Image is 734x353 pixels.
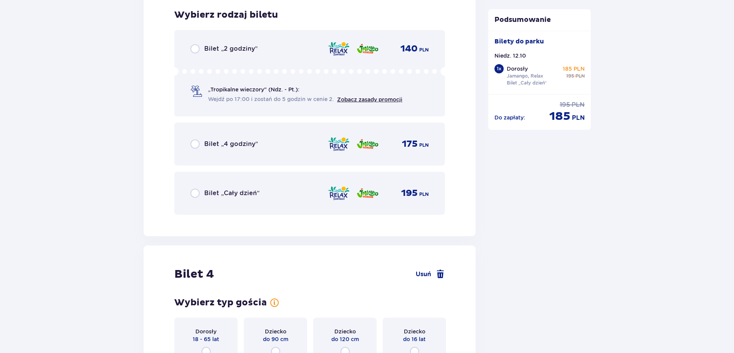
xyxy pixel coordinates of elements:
span: PLN [419,46,429,53]
span: Bilet „4 godziny” [204,140,258,148]
span: Bilet „Cały dzień” [204,189,260,197]
p: Podsumowanie [488,15,591,25]
span: Dziecko [334,328,356,335]
span: 195 [560,101,570,109]
span: Dziecko [265,328,286,335]
h2: Bilet 4 [174,267,214,282]
img: Relax [327,185,350,201]
img: Jamango [356,185,379,201]
p: Do zapłaty : [494,114,525,121]
span: PLN [575,73,585,80]
a: Zobacz zasady promocji [337,96,402,103]
p: 185 PLN [563,65,585,73]
span: PLN [572,114,585,122]
span: do 90 cm [263,335,288,343]
a: Usuń [416,270,445,279]
span: 195 [401,187,418,199]
span: Bilet „2 godziny” [204,45,258,53]
span: 195 [566,73,574,80]
span: do 120 cm [331,335,359,343]
img: Relax [327,41,350,57]
div: 1 x [494,64,504,73]
span: 18 - 65 lat [193,335,219,343]
span: 140 [400,43,418,55]
p: Dorosły [507,65,528,73]
span: PLN [419,191,429,198]
p: Bilety do parku [494,37,544,46]
span: do 16 lat [403,335,426,343]
span: 185 [549,109,570,124]
img: Jamango [356,41,379,57]
h3: Wybierz rodzaj biletu [174,9,278,21]
p: Jamango, Relax [507,73,543,80]
span: PLN [572,101,585,109]
img: Relax [327,136,350,152]
p: Bilet „Cały dzień” [507,80,547,86]
span: „Tropikalne wieczory" (Ndz. - Pt.): [208,86,299,93]
span: Wejdź po 17:00 i zostań do 5 godzin w cenie 2. [208,95,334,103]
img: Jamango [356,136,379,152]
span: Dorosły [195,328,217,335]
span: Dziecko [404,328,425,335]
span: 175 [402,138,418,150]
span: PLN [419,142,429,149]
p: Niedz. 12.10 [494,52,526,60]
h3: Wybierz typ gościa [174,297,267,308]
span: Usuń [416,270,431,278]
